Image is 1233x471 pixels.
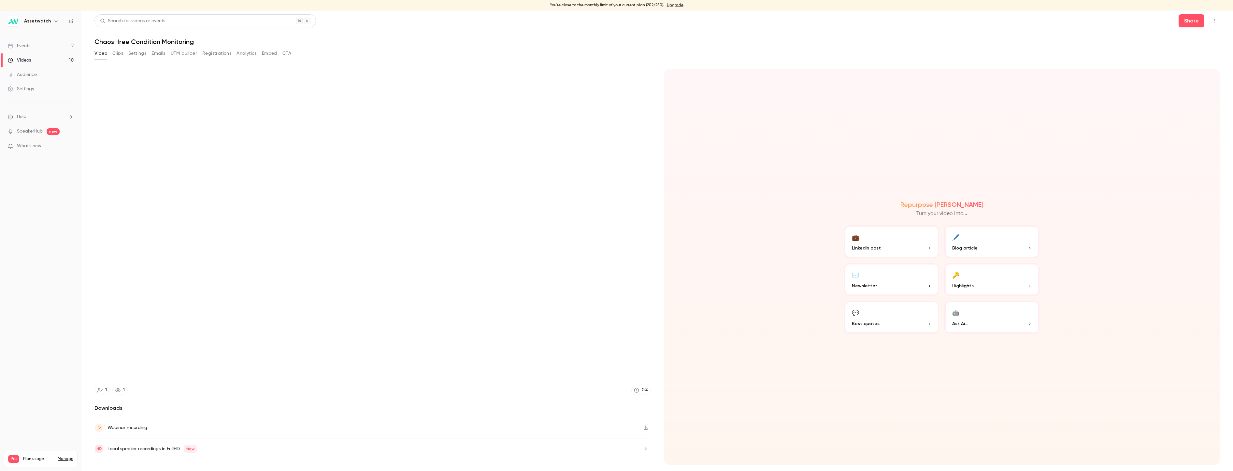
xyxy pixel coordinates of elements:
[844,263,939,296] button: ✉️Newsletter
[94,404,651,412] h2: Downloads
[108,445,197,453] div: Local speaker recordings in FullHD
[171,48,197,59] button: UTM builder
[1210,16,1220,26] button: Top Bar Actions
[852,320,880,327] span: Best quotes
[8,113,74,120] li: help-dropdown-opener
[900,201,983,208] h2: Repurpose [PERSON_NAME]
[852,270,859,280] div: ✉️
[94,386,110,394] a: 1
[8,57,31,64] div: Videos
[17,143,41,150] span: What's new
[952,282,974,289] span: Highlights
[108,424,147,432] div: Webinar recording
[844,301,939,334] button: 💬Best quotes
[94,48,107,59] button: Video
[631,386,651,394] a: 0%
[667,3,683,8] a: Upgrade
[916,210,967,218] p: Turn your video into...
[852,245,881,251] span: LinkedIn post
[852,282,877,289] span: Newsletter
[47,128,60,135] span: new
[23,456,54,462] span: Plan usage
[58,456,73,462] a: Manage
[952,307,959,318] div: 🤖
[24,18,51,24] h6: Assetwatch
[952,232,959,242] div: 🖊️
[123,387,125,393] div: 1
[128,48,146,59] button: Settings
[202,48,231,59] button: Registrations
[8,455,19,463] span: Pro
[282,48,291,59] button: CTA
[952,270,959,280] div: 🔑
[17,113,26,120] span: Help
[642,387,648,393] div: 0 %
[112,48,123,59] button: Clips
[17,128,43,135] a: SpeakerHub
[151,48,165,59] button: Emails
[112,386,128,394] a: 1
[944,301,1039,334] button: 🤖Ask Ai...
[94,38,1220,46] h1: Chaos-free Condition Monitoring
[844,225,939,258] button: 💼LinkedIn post
[852,307,859,318] div: 💬
[100,18,165,24] div: Search for videos or events
[944,263,1039,296] button: 🔑Highlights
[105,387,107,393] div: 1
[8,43,30,49] div: Events
[8,16,19,26] img: Assetwatch
[952,245,978,251] span: Blog article
[237,48,257,59] button: Analytics
[262,48,277,59] button: Embed
[944,225,1039,258] button: 🖊️Blog article
[8,86,34,92] div: Settings
[952,320,968,327] span: Ask Ai...
[852,232,859,242] div: 💼
[184,445,197,453] span: New
[8,71,37,78] div: Audience
[1179,14,1204,27] button: Share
